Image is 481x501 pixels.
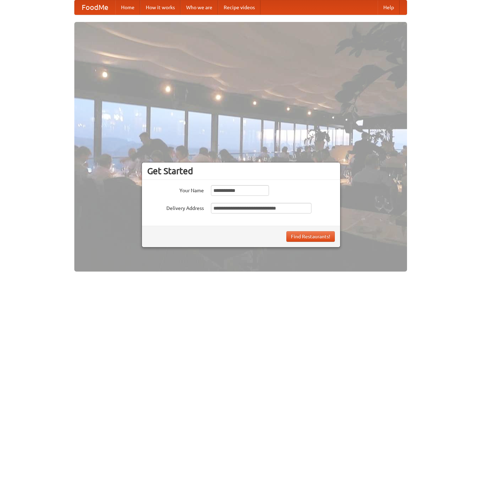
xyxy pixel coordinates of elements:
a: How it works [140,0,181,15]
label: Your Name [147,185,204,194]
h3: Get Started [147,166,335,176]
label: Delivery Address [147,203,204,212]
a: Who we are [181,0,218,15]
button: Find Restaurants! [286,231,335,242]
a: Help [378,0,400,15]
a: FoodMe [75,0,115,15]
a: Home [115,0,140,15]
a: Recipe videos [218,0,260,15]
